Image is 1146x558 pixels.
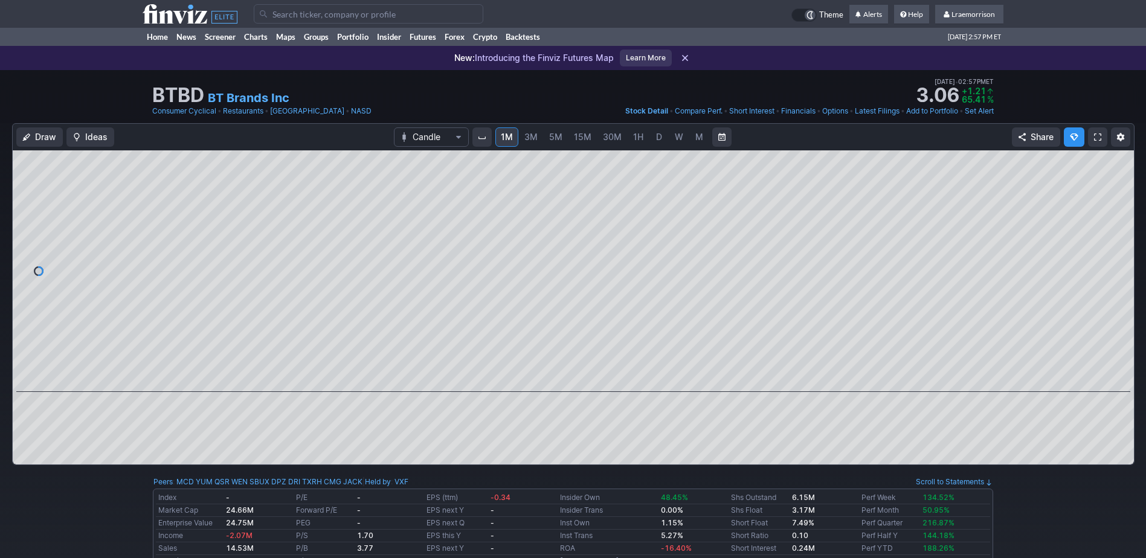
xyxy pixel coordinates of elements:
a: VXF [394,476,408,488]
a: SBUX [249,476,269,488]
td: EPS next Q [424,517,488,530]
a: Maps [272,28,300,46]
a: 1M [495,127,518,147]
a: Crypto [469,28,501,46]
button: Chart Type [394,127,469,147]
button: Ideas [66,127,114,147]
a: Restaurants [223,105,263,117]
span: 15M [574,132,591,142]
a: Insider [373,28,405,46]
td: EPS this Y [424,530,488,542]
a: 15M [568,127,597,147]
a: M [689,127,709,147]
b: 5.27% [661,531,683,540]
td: Inst Trans [558,530,658,542]
span: • [265,105,269,117]
span: • [901,105,905,117]
span: 216.87% [922,518,954,527]
span: • [346,105,350,117]
div: : [153,476,362,488]
button: Interval [472,127,492,147]
span: -0.34 [491,493,510,502]
a: News [172,28,201,46]
b: 1.70 [357,531,373,540]
span: 30M [603,132,622,142]
a: 7.49% [792,518,814,527]
span: Latest Filings [855,106,900,115]
div: | : [362,476,408,488]
a: 5M [544,127,568,147]
td: Inst Own [558,517,658,530]
a: Backtests [501,28,544,46]
span: [DATE] 2:57 PM ET [948,28,1001,46]
a: Compare Perf. [675,105,723,117]
span: 3M [524,132,538,142]
a: Latest Filings [855,105,900,117]
a: Short Float [731,518,768,527]
a: MCD [176,476,194,488]
span: 5M [549,132,562,142]
td: EPS (ttm) [424,492,488,504]
span: • [776,105,780,117]
button: Explore new features [1064,127,1084,147]
input: Search [254,4,483,24]
td: Sales [156,542,224,555]
span: Draw [35,131,56,143]
span: 1H [633,132,643,142]
a: Screener [201,28,240,46]
a: Portfolio [333,28,373,46]
span: Candle [413,131,450,143]
span: • [669,105,674,117]
a: Lraemorrison [935,5,1003,24]
td: ROA [558,542,658,555]
td: EPS next Y [424,504,488,517]
a: CMG [324,476,341,488]
a: JACK [343,476,362,488]
span: Share [1031,131,1054,143]
button: Range [712,127,732,147]
td: Forward P/E [294,504,355,517]
span: % [987,94,994,104]
a: Help [894,5,929,24]
span: Compare Perf. [675,106,723,115]
span: 134.52% [922,493,954,502]
a: Alerts [849,5,888,24]
span: Theme [819,8,843,22]
td: Market Cap [156,504,224,517]
b: - [226,493,230,502]
td: Insider Own [558,492,658,504]
b: 0.24M [792,544,815,553]
td: P/S [294,530,355,542]
b: - [357,505,361,515]
strong: 3.06 [916,86,959,105]
a: Set Alert [965,105,994,117]
td: Perf Month [859,504,920,517]
a: Consumer Cyclical [152,105,216,117]
a: Learn More [620,50,672,66]
a: 0.10 [792,531,808,540]
td: P/E [294,492,355,504]
span: 188.26% [922,544,954,553]
a: NASD [351,105,372,117]
h1: BTBD [152,86,204,105]
a: Options [822,105,848,117]
a: 30M [597,127,627,147]
a: DPZ [271,476,286,488]
a: Futures [405,28,440,46]
span: • [724,105,728,117]
span: +1.21 [962,86,986,96]
a: Held by [365,477,391,486]
span: Lraemorrison [951,10,995,19]
span: • [959,105,964,117]
td: Perf Week [859,492,920,504]
a: Short Interest [729,105,774,117]
td: Index [156,492,224,504]
a: Short Interest [731,544,776,553]
b: 3.77 [357,544,373,553]
b: 6.15M [792,493,815,502]
span: M [695,132,703,142]
a: Peers [153,477,173,486]
a: 1H [628,127,649,147]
